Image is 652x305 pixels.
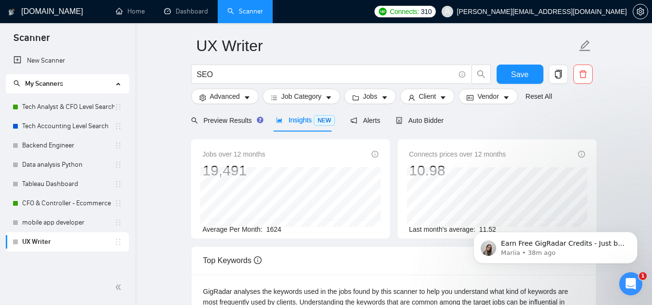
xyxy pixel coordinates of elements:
a: UX Writer [22,232,114,252]
span: robot [396,117,402,124]
a: Data analysis Python [22,155,114,174]
span: caret-down [381,94,388,101]
span: Alerts [350,117,380,124]
span: holder [114,161,122,169]
span: Preview Results [191,117,261,124]
span: Auto Bidder [396,117,444,124]
span: NEW [314,115,335,126]
span: caret-down [503,94,510,101]
img: upwork-logo.png [379,8,387,15]
button: setting [633,4,648,19]
span: info-circle [254,256,262,264]
li: Data analysis Python [6,155,129,174]
span: holder [114,142,122,149]
li: New Scanner [6,51,129,70]
span: caret-down [244,94,250,101]
span: holder [114,199,122,207]
span: double-left [115,282,125,292]
img: logo [8,4,15,20]
a: dashboardDashboard [164,7,208,15]
a: homeHome [116,7,145,15]
span: Save [511,68,528,80]
span: 310 [421,6,431,17]
button: settingAdvancedcaret-down [191,89,259,104]
input: Search Freelance Jobs... [197,68,455,80]
button: search [472,65,491,84]
a: searchScanner [227,7,263,15]
a: CFO & Controller - Ecommerce [22,194,114,213]
span: user [408,94,415,101]
span: Jobs over 12 months [203,149,265,159]
a: Reset All [526,91,552,102]
button: barsJob Categorycaret-down [263,89,340,104]
li: Tech Analyst & CFO Level Search [6,97,129,117]
span: Job Category [281,91,321,102]
span: Advanced [210,91,240,102]
a: Backend Engineer [22,136,114,155]
span: notification [350,117,357,124]
span: user [444,8,451,15]
span: delete [574,70,592,79]
iframe: Intercom live chat [619,272,642,295]
span: holder [114,238,122,246]
span: setting [633,8,648,15]
button: delete [573,65,593,84]
span: Scanner [6,31,57,51]
button: folderJobscaret-down [344,89,396,104]
span: search [191,117,198,124]
iframe: Intercom notifications message [459,212,652,279]
span: My Scanners [25,80,63,88]
span: Connects prices over 12 months [409,149,506,159]
button: Save [497,65,543,84]
span: info-circle [459,71,465,78]
span: bars [271,94,277,101]
span: My Scanners [14,80,63,88]
span: Vendor [477,91,499,102]
span: caret-down [440,94,446,101]
span: copy [549,70,568,79]
a: setting [633,8,648,15]
span: holder [114,103,122,111]
span: 1 [639,272,647,280]
span: Client [419,91,436,102]
span: Average Per Month: [203,225,263,233]
span: 1624 [266,225,281,233]
li: Backend Engineer [6,136,129,155]
a: New Scanner [14,51,121,70]
li: CFO & Controller - Ecommerce [6,194,129,213]
span: idcard [467,94,473,101]
li: UX Writer [6,232,129,252]
div: Tooltip anchor [256,116,264,124]
span: info-circle [372,151,378,158]
span: search [472,70,490,79]
div: 19,491 [203,161,265,180]
span: Jobs [363,91,377,102]
a: mobile app developer [22,213,114,232]
li: mobile app developer [6,213,129,232]
button: idcardVendorcaret-down [458,89,517,104]
button: copy [549,65,568,84]
a: Tableau Dashboard [22,174,114,194]
span: Last month's average: [409,225,475,233]
span: edit [579,40,591,52]
span: holder [114,219,122,226]
div: Top Keywords [203,247,584,274]
span: folder [352,94,359,101]
a: Tech Analyst & CFO Level Search [22,97,114,117]
span: caret-down [325,94,332,101]
span: holder [114,122,122,130]
span: Insights [276,116,335,124]
a: Tech Accounting Level Search [22,117,114,136]
span: info-circle [578,151,585,158]
input: Scanner name... [196,34,577,58]
span: Connects: [390,6,419,17]
span: holder [114,180,122,188]
li: Tableau Dashboard [6,174,129,194]
li: Tech Accounting Level Search [6,117,129,136]
span: setting [199,94,206,101]
span: area-chart [276,117,283,123]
